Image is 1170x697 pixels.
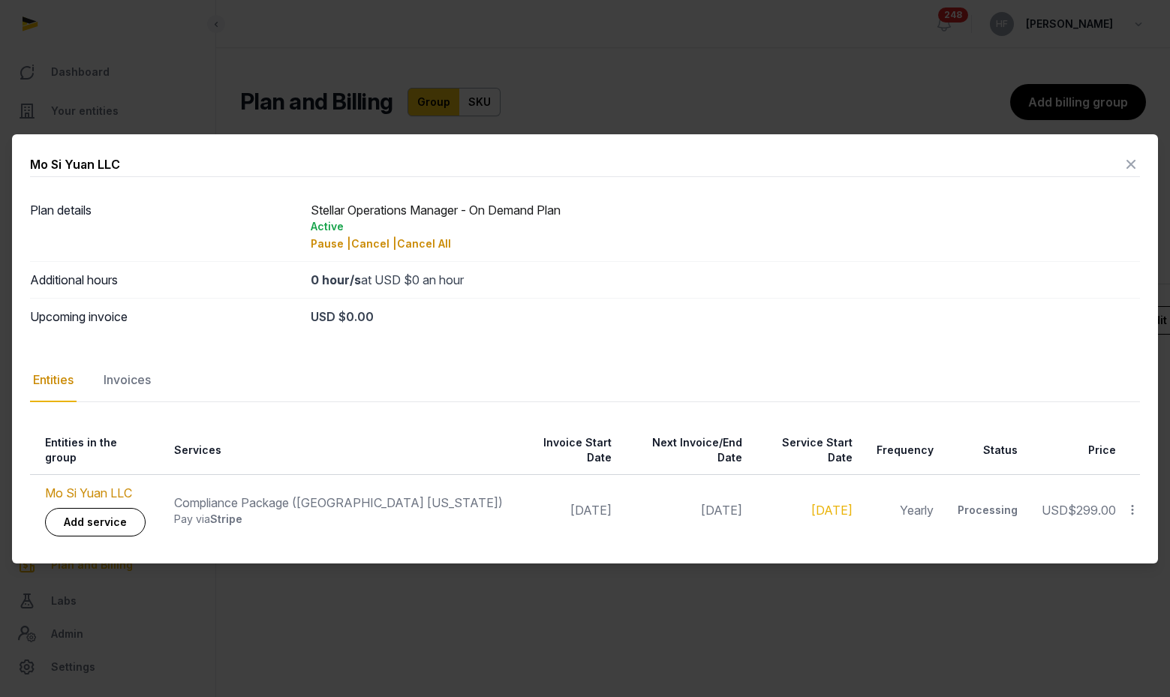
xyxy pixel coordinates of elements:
[311,219,1140,234] div: Active
[30,359,1140,402] nav: Tabs
[311,308,1140,326] div: USD $0.00
[210,512,242,525] span: Stripe
[1042,503,1068,518] span: USD
[943,426,1027,475] th: Status
[311,237,351,250] span: Pause |
[1027,426,1125,475] th: Price
[351,237,397,250] span: Cancel |
[45,508,146,536] a: Add service
[30,308,299,326] dt: Upcoming invoice
[1068,503,1116,518] span: $299.00
[311,271,1140,289] div: at USD $0 an hour
[30,359,77,402] div: Entities
[512,474,621,545] td: [DATE]
[101,359,154,402] div: Invoices
[811,503,853,518] a: [DATE]
[862,426,943,475] th: Frequency
[45,485,132,500] a: Mo Si Yuan LLC
[30,271,299,289] dt: Additional hours
[30,155,120,173] div: Mo Si Yuan LLC
[174,494,503,512] div: Compliance Package ([GEOGRAPHIC_DATA] [US_STATE])
[174,512,503,527] div: Pay via
[311,201,1140,252] div: Stellar Operations Manager - On Demand Plan
[159,426,512,475] th: Services
[30,426,159,475] th: Entities in the group
[621,426,751,475] th: Next Invoice/End Date
[751,426,862,475] th: Service Start Date
[397,237,451,250] span: Cancel All
[311,272,361,287] strong: 0 hour/s
[862,474,943,545] td: Yearly
[958,503,1018,518] div: Processing
[30,201,299,252] dt: Plan details
[512,426,621,475] th: Invoice Start Date
[701,503,742,518] span: [DATE]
